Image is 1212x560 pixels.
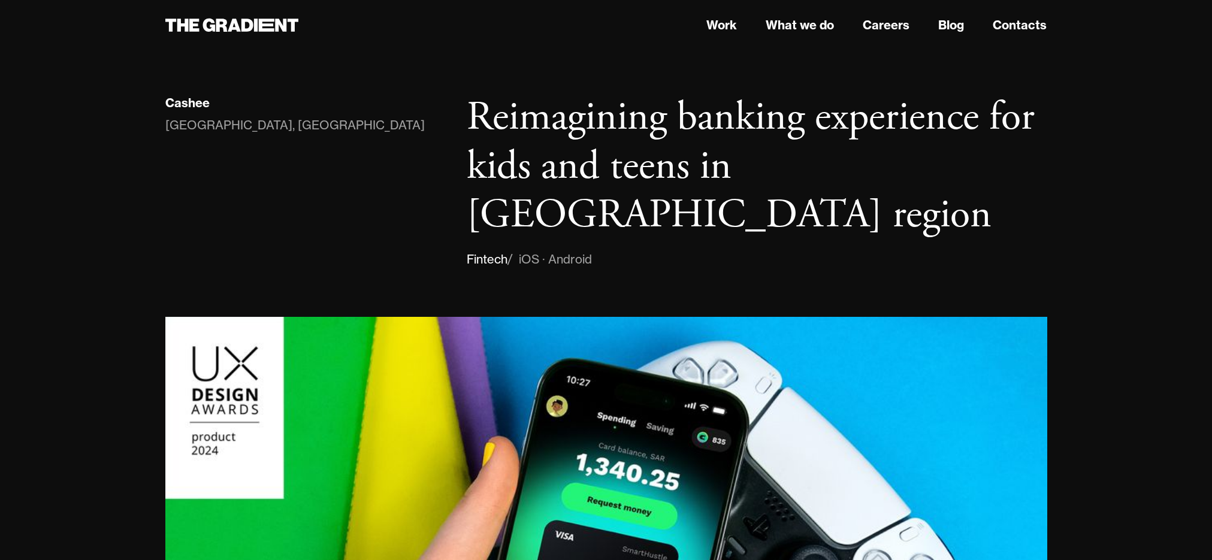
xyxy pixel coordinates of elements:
[467,93,1047,240] h1: Reimagining banking experience for kids and teens in [GEOGRAPHIC_DATA] region
[507,250,592,269] div: / iOS · Android
[993,16,1047,34] a: Contacts
[467,250,507,269] div: Fintech
[706,16,737,34] a: Work
[165,116,425,135] div: [GEOGRAPHIC_DATA], [GEOGRAPHIC_DATA]
[165,95,210,111] div: Cashee
[766,16,834,34] a: What we do
[938,16,964,34] a: Blog
[863,16,909,34] a: Careers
